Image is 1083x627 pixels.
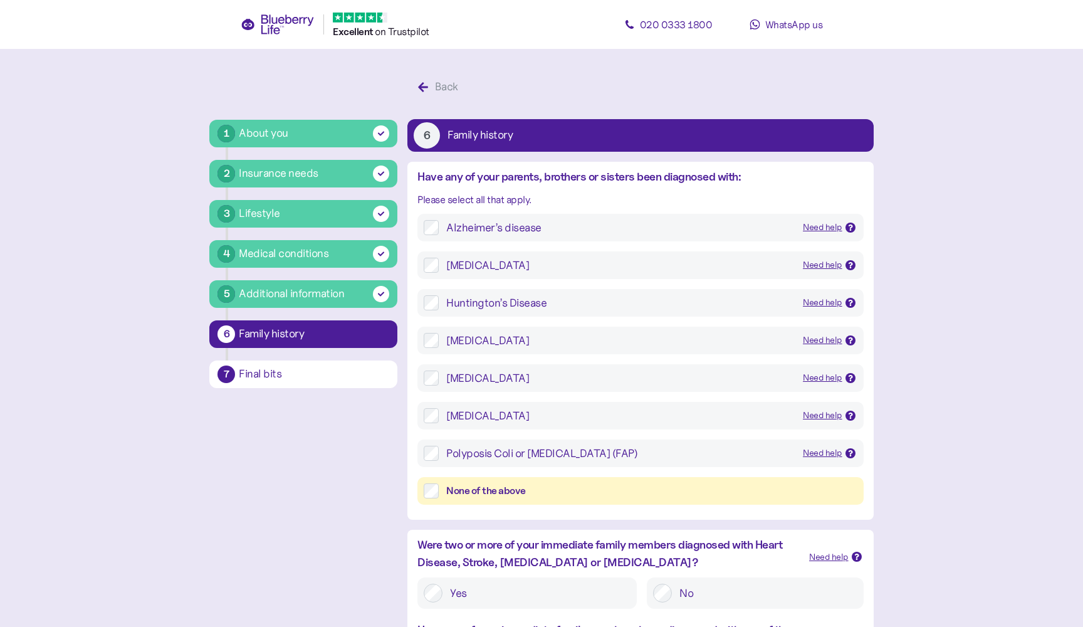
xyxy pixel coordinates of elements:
[209,361,397,388] button: 7Final bits
[447,130,513,141] div: Family history
[446,333,793,348] div: [MEDICAL_DATA]
[239,245,328,262] div: Medical conditions
[209,120,397,147] button: 1About you
[612,12,725,37] a: 020 0333 1800
[446,446,793,461] div: Polyposis Coli or [MEDICAL_DATA] (FAP)
[446,295,793,310] div: Huntington’s Disease
[217,125,235,142] div: 1
[239,329,389,340] div: Family history
[414,122,440,149] div: 6
[417,168,863,186] div: Have any of your parents, brothers or sisters been diagnosed with:
[803,371,842,385] div: Need help
[375,25,429,38] span: on Trustpilot
[239,369,389,380] div: Final bits
[765,18,823,31] span: WhatsApp us
[209,320,397,348] button: 6Family history
[407,119,873,152] button: 6Family history
[239,165,318,182] div: Insurance needs
[435,78,458,95] div: Back
[446,371,793,386] div: [MEDICAL_DATA]
[239,205,280,222] div: Lifestyle
[217,205,235,223] div: 3
[442,584,630,603] label: Yes
[730,12,842,37] a: WhatsApp us
[209,240,397,268] button: 4Medical conditions
[803,446,842,460] div: Need help
[672,584,857,603] label: No
[803,221,842,234] div: Need help
[239,125,288,142] div: About you
[217,325,235,343] div: 6
[809,551,849,564] div: Need help
[209,200,397,228] button: 3Lifestyle
[217,165,235,182] div: 2
[803,296,842,310] div: Need help
[209,280,397,308] button: 5Additional information
[640,18,713,31] span: 020 0333 1800
[217,366,235,383] div: 7
[217,245,235,263] div: 4
[417,192,863,208] div: Please select all that apply.
[803,334,842,347] div: Need help
[446,220,793,235] div: Alzheimer’s disease
[803,258,842,272] div: Need help
[446,258,793,273] div: [MEDICAL_DATA]
[446,483,857,499] div: None of the above
[417,536,799,571] div: Were two or more of your immediate family members diagnosed with Heart Disease, Stroke, [MEDICAL_...
[239,285,344,302] div: Additional information
[407,74,472,100] button: Back
[446,408,793,423] div: [MEDICAL_DATA]
[333,26,375,38] span: Excellent ️
[209,160,397,187] button: 2Insurance needs
[803,409,842,423] div: Need help
[217,285,235,303] div: 5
